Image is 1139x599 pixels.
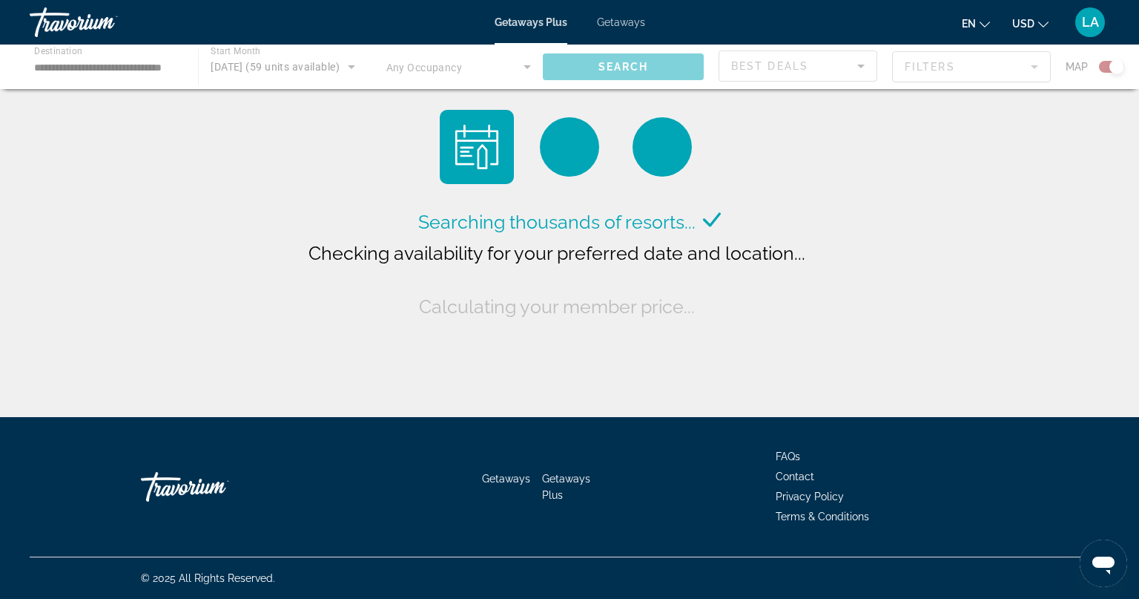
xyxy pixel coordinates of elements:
[776,491,844,503] a: Privacy Policy
[1012,18,1034,30] span: USD
[141,465,289,509] a: Travorium
[1071,7,1109,38] button: User Menu
[776,511,869,523] a: Terms & Conditions
[495,16,567,28] a: Getaways Plus
[1080,540,1127,587] iframe: Button to launch messaging window
[419,295,695,318] span: Calculating your member price...
[482,473,530,485] a: Getaways
[597,16,645,28] a: Getaways
[418,211,696,233] span: Searching thousands of resorts...
[542,473,590,501] a: Getaways Plus
[962,18,976,30] span: en
[1082,15,1099,30] span: LA
[141,572,275,584] span: © 2025 All Rights Reserved.
[776,451,800,462] a: FAQs
[308,242,805,264] span: Checking availability for your preferred date and location...
[1012,13,1049,34] button: Change currency
[962,13,990,34] button: Change language
[30,3,178,42] a: Travorium
[776,471,814,482] a: Contact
